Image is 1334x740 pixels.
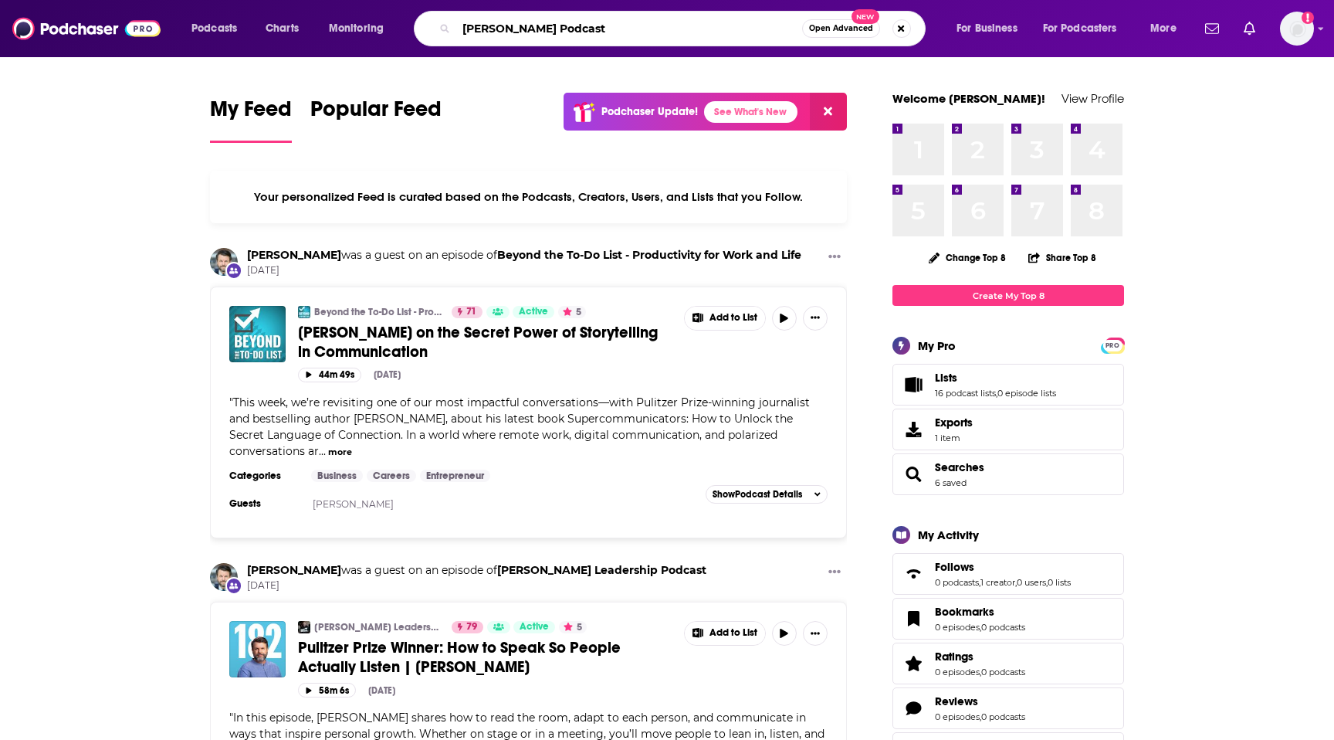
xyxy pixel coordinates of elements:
[310,96,442,131] span: Popular Feed
[313,498,394,510] a: [PERSON_NAME]
[513,621,555,633] a: Active
[466,304,476,320] span: 71
[368,685,395,696] div: [DATE]
[892,409,1124,450] a: Exports
[822,563,847,582] button: Show More Button
[456,16,802,41] input: Search podcasts, credits, & more...
[1017,577,1046,588] a: 0 users
[981,711,1025,722] a: 0 podcasts
[822,248,847,267] button: Show More Button
[420,470,490,482] a: Entrepreneur
[519,304,548,320] span: Active
[892,643,1124,684] span: Ratings
[1302,12,1314,24] svg: Add a profile image
[452,306,482,318] a: 71
[559,621,587,633] button: 5
[1048,577,1071,588] a: 0 lists
[935,577,979,588] a: 0 podcasts
[298,368,361,382] button: 44m 49s
[898,608,929,630] a: Bookmarks
[803,306,828,331] button: Show More Button
[247,264,801,277] span: [DATE]
[898,419,929,440] span: Exports
[298,621,310,633] a: Craig Groeschel Leadership Podcast
[247,563,341,577] a: Charles Duhigg
[709,312,757,324] span: Add to List
[935,371,957,385] span: Lists
[329,18,384,39] span: Monitoring
[298,323,658,362] span: [PERSON_NAME] on the Secret Power of Storytelling in Communication
[898,563,929,585] a: Follows
[314,621,442,633] a: [PERSON_NAME] Leadership Podcast
[466,619,477,635] span: 79
[981,622,1025,633] a: 0 podcasts
[956,18,1017,39] span: For Business
[919,248,1015,267] button: Change Top 8
[229,395,810,458] span: "
[298,306,310,318] a: Beyond the To-Do List - Productivity for Work and Life
[918,528,979,542] div: My Activity
[1280,12,1314,46] span: Logged in as cduhigg
[713,489,802,500] span: Show Podcast Details
[935,560,1071,574] a: Follows
[946,16,1037,41] button: open menu
[298,638,621,677] span: Pulitzer Prize Winner: How to Speak So People Actually Listen | [PERSON_NAME]
[704,101,797,123] a: See What's New
[892,364,1124,406] span: Lists
[898,463,929,485] a: Searches
[298,638,673,677] a: Pulitzer Prize Winner: How to Speak So People Actually Listen | [PERSON_NAME]
[298,683,356,698] button: 58m 6s
[520,619,549,635] span: Active
[229,395,810,458] span: This week, we’re revisiting one of our most impactful conversations—with Pulitzer Prize-winning j...
[247,248,341,262] a: Charles Duhigg
[428,11,940,46] div: Search podcasts, credits, & more...
[225,577,242,594] div: New Appearance
[809,25,873,32] span: Open Advanced
[310,96,442,143] a: Popular Feed
[685,622,765,645] button: Show More Button
[935,605,994,619] span: Bookmarks
[935,416,973,429] span: Exports
[229,470,299,482] h3: Categories
[981,667,1025,677] a: 0 podcasts
[997,388,1056,399] a: 0 episode lists
[229,621,286,677] img: Pulitzer Prize Winner: How to Speak So People Actually Listen | Charles Duhigg
[210,563,238,591] img: Charles Duhigg
[979,577,980,588] span: ,
[374,369,401,380] div: [DATE]
[12,14,161,43] img: Podchaser - Follow, Share and Rate Podcasts
[980,711,981,722] span: ,
[935,433,973,443] span: 1 item
[935,560,974,574] span: Follows
[328,446,352,459] button: more
[935,711,980,722] a: 0 episodes
[191,18,237,39] span: Podcasts
[181,16,257,41] button: open menu
[1043,18,1117,39] span: For Podcasters
[892,285,1124,306] a: Create My Top 8
[935,388,996,399] a: 16 podcast lists
[803,621,828,646] button: Show More Button
[935,477,967,488] a: 6 saved
[319,444,326,458] span: ...
[935,694,978,708] span: Reviews
[980,622,981,633] span: ,
[935,694,1025,708] a: Reviews
[685,307,765,330] button: Show More Button
[225,262,242,279] div: New Appearance
[601,105,698,118] p: Podchaser Update!
[229,306,286,362] a: Charles Duhigg on the Secret Power of Storytelling in Communication
[935,622,980,633] a: 0 episodes
[229,497,299,510] h3: Guests
[210,248,238,276] img: Charles Duhigg
[892,687,1124,729] span: Reviews
[935,650,1025,664] a: Ratings
[935,667,980,677] a: 0 episodes
[709,627,757,639] span: Add to List
[1139,16,1196,41] button: open menu
[935,650,973,664] span: Ratings
[892,453,1124,495] span: Searches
